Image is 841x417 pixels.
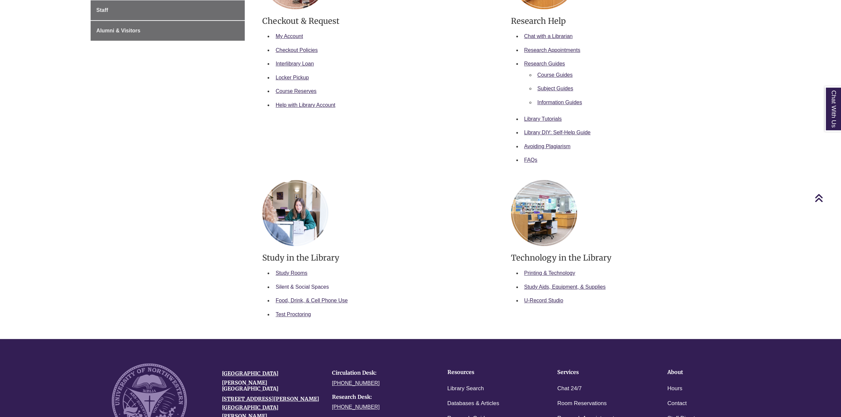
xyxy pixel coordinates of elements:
a: Information Guides [537,100,582,105]
a: Test Proctoring [275,312,311,317]
h4: Research Desk: [332,394,432,400]
a: U-Record Studio [524,298,563,303]
h4: Resources [447,369,537,375]
a: Back to Top [815,193,839,202]
a: Staff [91,0,245,20]
a: Locker Pickup [275,75,309,80]
h3: Checkout & Request [262,16,501,26]
a: Course Reserves [275,88,316,94]
a: Food, Drink, & Cell Phone Use [275,298,348,303]
a: Help with Library Account [275,102,335,108]
a: Study Rooms [275,270,307,276]
a: Printing & Technology [524,270,575,276]
a: Library DIY: Self-Help Guide [524,130,591,135]
h3: Study in the Library [262,253,501,263]
h4: Services [557,369,647,375]
a: Databases & Articles [447,399,499,408]
a: My Account [275,33,303,39]
a: Room Reservations [557,399,607,408]
a: Course Guides [537,72,573,78]
a: [PHONE_NUMBER] [332,380,380,386]
h4: About [667,369,757,375]
h4: Circulation Desk: [332,370,432,376]
a: Chat with a Librarian [524,33,573,39]
a: Research Appointments [524,47,580,53]
a: Alumni & Visitors [91,21,245,41]
a: Library Tutorials [524,116,562,122]
a: Subject Guides [537,86,573,91]
a: Chat 24/7 [557,384,582,394]
a: FAQs [524,157,537,163]
a: Research Guides [524,61,565,66]
a: [PHONE_NUMBER] [332,404,380,410]
a: [GEOGRAPHIC_DATA] [222,370,278,377]
a: Hours [667,384,682,394]
a: Interlibrary Loan [275,61,314,66]
h3: Research Help [511,16,749,26]
a: Study Aids, Equipment, & Supplies [524,284,606,290]
a: Checkout Policies [275,47,317,53]
a: Avoiding Plagiarism [524,144,570,149]
h3: Technology in the Library [511,253,749,263]
a: Library Search [447,384,484,394]
a: Silent & Social Spaces [275,284,329,290]
a: Contact [667,399,687,408]
h4: [PERSON_NAME][GEOGRAPHIC_DATA] [222,380,322,392]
